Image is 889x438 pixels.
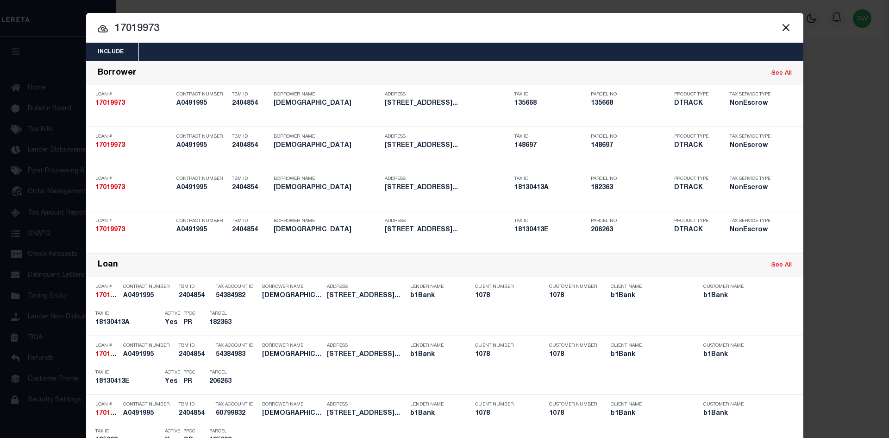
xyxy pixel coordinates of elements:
h5: A0491995 [176,226,227,234]
h5: b1Bank [410,410,461,418]
p: Address [385,176,510,182]
p: Product Type [674,92,716,97]
p: Borrower Name [274,92,380,97]
p: Tax ID [514,134,586,140]
h5: 1078 [549,410,595,418]
p: Client Name [611,402,689,407]
p: Contract Number [123,343,174,349]
p: Contract Number [176,134,227,140]
p: TBM ID [232,92,269,97]
p: Address [327,284,406,290]
input: Start typing... [86,21,803,37]
p: Tax Service Type [730,92,776,97]
p: Active [165,370,180,375]
h5: NonEscrow [730,142,776,150]
h5: A0491995 [123,292,174,300]
p: PPCC [183,370,195,375]
p: Address [327,402,406,407]
h5: 2404854 [232,226,269,234]
p: Product Type [674,134,716,140]
h5: 2404854 [179,292,211,300]
h5: 18130413A [95,319,160,327]
p: Customer Number [549,284,597,290]
a: See All [771,262,792,268]
p: Active [165,311,180,317]
h5: Yes [165,378,179,386]
h5: NonEscrow [730,100,776,108]
p: Contract Number [123,284,174,290]
p: Borrower Name [274,134,380,140]
h5: A0491995 [176,142,227,150]
p: Lender Name [410,343,461,349]
p: Loan # [95,176,172,182]
p: Tax Account ID [216,343,257,349]
p: Loan # [95,402,119,407]
h5: 4204 Airline Hwy Bossier City L... [327,410,406,418]
p: Tax Service Type [730,134,776,140]
h5: b1Bank [703,351,782,359]
h5: b1Bank [611,351,689,359]
p: Tax ID [514,218,586,224]
p: Address [385,134,510,140]
p: Parcel No [591,134,670,140]
p: Tax ID [95,311,160,317]
strong: 17019973 [95,351,125,358]
p: Product Type [674,218,716,224]
h5: 17019973 [95,292,119,300]
p: Borrower Name [274,218,380,224]
p: Tax Service Type [730,218,776,224]
h5: 4204 AIRLINE DR BOSSIER CITY,LA... [385,100,510,108]
p: Client Number [475,284,535,290]
strong: 17019973 [95,142,125,149]
h5: 1078 [475,410,535,418]
h5: b1Bank [410,351,461,359]
h5: NonEscrow [730,226,776,234]
h5: 17019973 [95,351,119,359]
h5: b1Bank [611,292,689,300]
h5: DTRACK [674,100,716,108]
p: Tax Service Type [730,176,776,182]
strong: 17019973 [95,292,125,299]
p: Customer Name [703,343,782,349]
h5: 60799832 [216,410,257,418]
p: Borrower Name [262,284,322,290]
h5: A0491995 [123,410,174,418]
h5: 2404854 [232,142,269,150]
h5: DTRACK [674,142,716,150]
h5: 18130413A [514,184,586,192]
h5: 4204 AIRLINE DR BOSSIER CITY,LA... [385,226,510,234]
p: TBM ID [179,402,211,407]
p: Tax Account ID [216,284,257,290]
h5: 17019973 [95,226,172,234]
a: See All [771,70,792,76]
h5: A0491995 [176,100,227,108]
p: Contract Number [176,176,227,182]
p: Address [385,92,510,97]
h5: Northpoint Community Church [274,226,380,234]
p: Borrower Name [262,343,322,349]
h5: 1078 [475,292,535,300]
p: Borrower Name [274,176,380,182]
p: Contract Number [176,218,227,224]
p: Client Name [611,343,689,349]
h5: DTRACK [674,226,716,234]
h5: Northpoint Community Church [274,184,380,192]
h5: b1Bank [410,292,461,300]
p: Client Name [611,284,689,290]
strong: 17019973 [95,410,125,417]
h5: Northpoint Community Church [274,100,380,108]
p: Customer Name [703,402,782,407]
p: TBM ID [179,343,211,349]
h5: A0491995 [123,351,174,359]
h5: DTRACK [674,184,716,192]
p: TBM ID [232,218,269,224]
p: Client Number [475,343,535,349]
p: Address [385,218,510,224]
h5: 1078 [549,351,595,359]
p: PPCC [183,429,195,434]
h5: b1Bank [703,410,782,418]
div: Loan [98,260,118,271]
h5: 54384983 [216,351,257,359]
h5: 148697 [514,142,586,150]
p: Customer Name [703,284,782,290]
